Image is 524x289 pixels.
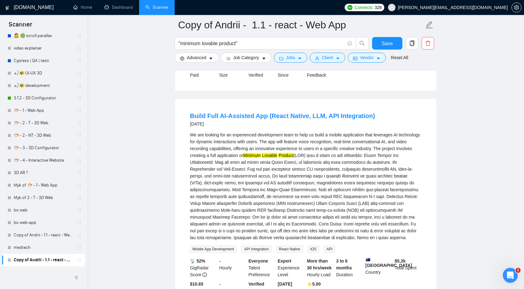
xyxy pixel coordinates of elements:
[422,37,434,50] button: delete
[77,71,82,76] span: holder
[14,192,73,204] a: Myk of 2 - T - 3D Web
[279,153,294,158] mark: Product
[376,56,381,61] span: caret-down
[77,170,82,175] span: holder
[347,5,352,10] img: upwork-logo.png
[336,56,340,61] span: caret-down
[14,179,73,192] a: Myk of 🐡 - 1 - Web App
[406,40,418,46] span: copy
[14,254,73,266] a: Copy of Andrii - 1.1 - react - Web App
[5,3,10,13] img: logo
[104,5,133,10] a: dashboardDashboard
[145,5,168,10] a: searchScanner
[425,21,433,29] span: edit
[74,274,80,281] span: double-left
[355,4,373,11] span: Connects:
[218,258,247,278] div: Hourly
[189,258,218,278] div: GigRadar Score
[14,92,73,104] a: 3.1.2 - 3D Configurator
[209,56,213,61] span: caret-down
[278,282,292,287] b: [DATE]
[390,5,394,10] span: user
[406,37,418,50] button: copy
[14,229,73,241] a: Copy of Andrii - 1.1 - react - Web App
[249,258,268,263] b: Everyone
[274,53,308,63] button: folderJobscaret-down
[512,2,522,12] button: setting
[249,282,264,287] b: Verified
[14,204,73,216] a: bo web
[395,258,405,263] b: $ 5.2k
[247,258,277,278] div: Talent Preference
[77,96,82,101] span: holder
[175,53,218,63] button: settingAdvancedcaret-down
[356,40,368,46] span: search
[77,158,82,163] span: holder
[4,20,37,33] span: Scanner
[77,195,82,200] span: holder
[14,117,73,129] a: 🐡 - 2 - T - 3D Web
[233,54,259,61] span: Job Category
[278,258,291,263] b: Expert
[14,30,73,42] a: 🤷 🟢 scroll parallax
[308,246,319,253] span: iOS
[307,282,321,287] b: ⭐️ 5.00
[262,56,266,61] span: caret-down
[335,258,364,278] div: Duration
[77,83,82,88] span: holder
[14,129,73,142] a: 🐡 - 2 - NT - 3D Web
[279,56,284,61] span: folder
[512,5,522,10] a: setting
[190,131,421,241] div: We are looking for an experienced development team to help us build a mobile application that lev...
[315,56,319,61] span: user
[190,282,203,287] b: $10.65
[516,268,521,273] span: 1
[14,67,73,79] a: 🎣🐠 UI-UX 3D
[77,220,82,225] span: holder
[14,241,73,254] a: medtech
[310,53,345,63] button: userClientcaret-down
[366,258,412,268] b: [GEOGRAPHIC_DATA]
[190,120,375,128] div: [DATE]
[14,104,73,117] a: 🐡 - 1 - Web App
[356,37,368,50] button: search
[219,258,221,263] b: -
[77,245,82,250] span: holder
[353,56,357,61] span: idcard
[202,272,207,277] span: info-circle
[77,46,82,51] span: holder
[391,54,408,61] a: Reset All
[77,258,82,263] span: holder
[190,246,236,253] span: Mobile App Development
[219,282,221,287] b: -
[14,167,73,179] a: 3D AR ?
[307,258,332,270] b: More than 30 hrs/week
[190,258,205,263] b: 📡 52%
[77,208,82,213] span: holder
[77,133,82,138] span: holder
[322,54,333,61] span: Client
[77,58,82,63] span: holder
[393,258,423,278] div: Total Spent
[180,56,184,61] span: setting
[73,5,92,10] a: homeHome
[77,108,82,113] span: holder
[226,56,230,61] span: bars
[14,79,73,92] a: 🎣🐠 development
[364,258,394,278] div: Country
[14,154,73,167] a: 🐡 - 4 - Interactive Website
[77,145,82,150] span: holder
[14,216,73,229] a: bo web-app
[286,54,295,61] span: Jobs
[262,153,277,158] mark: Lovable
[221,53,271,63] button: barsJob Categorycaret-down
[298,56,302,61] span: caret-down
[77,183,82,188] span: holder
[348,41,352,45] span: info-circle
[14,54,73,67] a: Cypress | QA | testi
[348,53,386,63] button: idcardVendorcaret-down
[77,233,82,238] span: holder
[336,258,352,270] b: 3 to 6 months
[187,54,206,61] span: Advanced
